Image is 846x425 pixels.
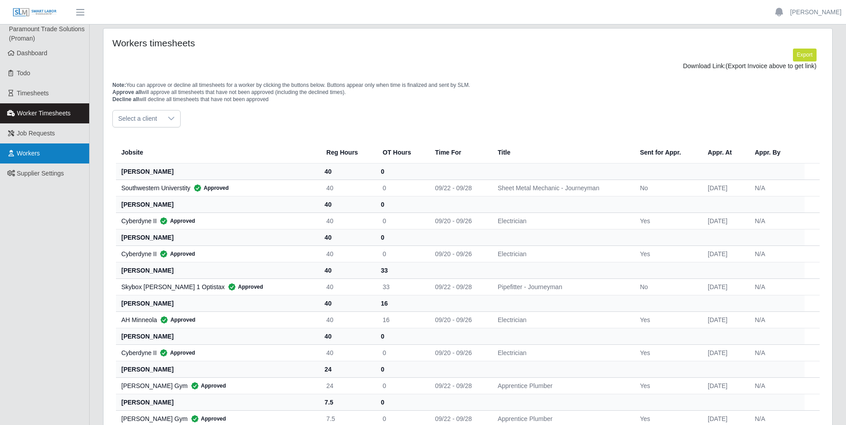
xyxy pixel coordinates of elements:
div: AH Minneola [121,315,312,324]
td: N/A [747,180,804,196]
td: 16 [376,311,428,328]
td: 40 [319,212,376,229]
td: [DATE] [701,278,747,295]
td: [DATE] [701,311,747,328]
span: Decline all [112,96,139,102]
th: 0 [376,196,428,212]
div: Southwestern Universtity [121,184,312,192]
div: Skybox [PERSON_NAME] 1 Optistax [121,282,312,291]
th: 0 [376,361,428,377]
td: 40 [319,344,376,361]
td: Apprentice Plumber [491,377,633,394]
th: Reg Hours [319,142,376,163]
td: 24 [319,377,376,394]
td: 0 [376,377,428,394]
td: 09/20 - 09/26 [428,311,490,328]
td: 0 [376,344,428,361]
td: No [633,278,701,295]
td: 0 [376,180,428,196]
td: [DATE] [701,180,747,196]
th: 40 [319,328,376,344]
span: Approved [157,217,195,225]
td: 09/20 - 09/26 [428,245,490,262]
td: Sheet Metal Mechanic - Journeyman [491,180,633,196]
td: 09/20 - 09/26 [428,212,490,229]
th: [PERSON_NAME] [116,394,319,410]
td: N/A [747,377,804,394]
span: Approved [157,249,195,258]
div: [PERSON_NAME] Gym [121,414,312,423]
th: 40 [319,295,376,311]
td: Yes [633,245,701,262]
p: You can approve or decline all timesheets for a worker by clicking the buttons below. Buttons app... [112,82,823,103]
th: 33 [376,262,428,278]
span: Workers [17,150,40,157]
th: 16 [376,295,428,311]
td: 33 [376,278,428,295]
th: 0 [376,394,428,410]
div: Download Link: [119,61,817,71]
td: 09/20 - 09/26 [428,344,490,361]
td: 40 [319,278,376,295]
span: Worker Timesheets [17,110,70,117]
span: Note: [112,82,126,88]
span: Select a client [113,110,162,127]
th: 40 [319,163,376,180]
td: [DATE] [701,344,747,361]
td: Yes [633,377,701,394]
img: SLM Logo [12,8,57,17]
th: 7.5 [319,394,376,410]
span: Dashboard [17,49,48,57]
th: [PERSON_NAME] [116,328,319,344]
span: Approved [188,414,226,423]
th: [PERSON_NAME] [116,229,319,245]
th: Appr. By [747,142,804,163]
span: Approved [225,282,263,291]
th: 0 [376,328,428,344]
th: 0 [376,229,428,245]
span: Approved [188,381,226,390]
td: Electrician [491,245,633,262]
th: [PERSON_NAME] [116,163,319,180]
th: 24 [319,361,376,377]
span: Paramount Trade Solutions (Proman) [9,25,85,42]
td: Electrician [491,212,633,229]
th: OT Hours [376,142,428,163]
td: Yes [633,344,701,361]
span: Todo [17,69,30,77]
div: Cyberdyne II [121,348,312,357]
td: 40 [319,180,376,196]
td: [DATE] [701,245,747,262]
td: Electrician [491,344,633,361]
div: [PERSON_NAME] Gym [121,381,312,390]
h4: Workers timesheets [112,37,401,49]
th: 0 [376,163,428,180]
span: Approved [157,315,195,324]
span: Approved [190,184,229,192]
th: Appr. At [701,142,747,163]
div: Cyberdyne II [121,249,312,258]
span: (Export Invoice above to get link) [726,62,817,69]
th: Sent for Appr. [633,142,701,163]
th: 40 [319,196,376,212]
span: Timesheets [17,90,49,97]
td: N/A [747,311,804,328]
a: [PERSON_NAME] [790,8,842,17]
div: Cyberdyne II [121,217,312,225]
button: Export [793,49,817,61]
th: Jobsite [116,142,319,163]
td: N/A [747,278,804,295]
td: N/A [747,245,804,262]
th: [PERSON_NAME] [116,196,319,212]
td: 40 [319,311,376,328]
td: 09/22 - 09/28 [428,278,490,295]
th: 40 [319,262,376,278]
td: [DATE] [701,377,747,394]
th: Title [491,142,633,163]
th: [PERSON_NAME] [116,262,319,278]
td: Yes [633,311,701,328]
td: [DATE] [701,212,747,229]
td: 09/22 - 09/28 [428,377,490,394]
td: 40 [319,245,376,262]
th: Time For [428,142,490,163]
